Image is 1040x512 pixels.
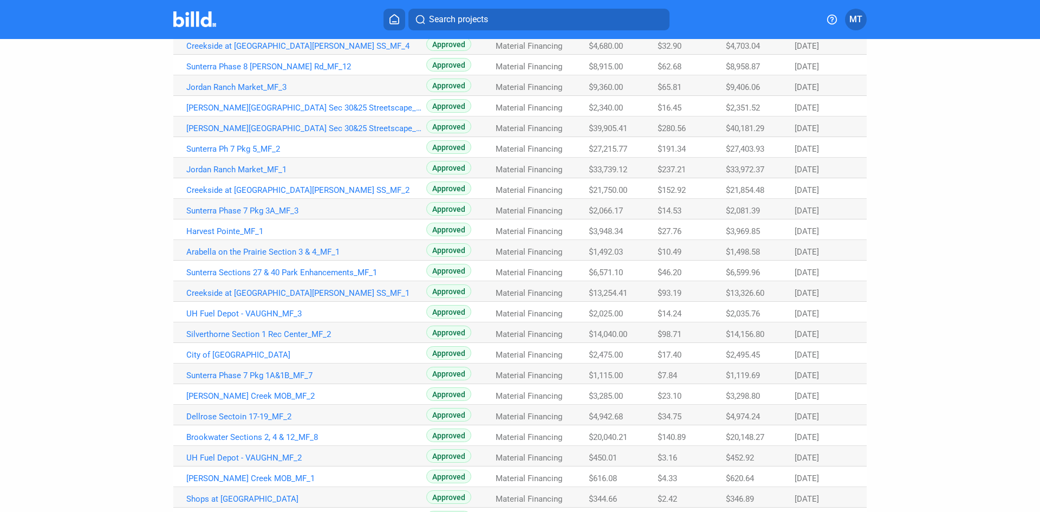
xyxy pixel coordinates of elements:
span: $2,351.52 [726,103,760,113]
span: [DATE] [795,288,819,298]
span: [DATE] [795,494,819,504]
img: Billd Company Logo [173,11,216,27]
span: $4.33 [658,474,677,483]
span: [DATE] [795,62,819,72]
a: Sunterra Phase 8 [PERSON_NAME] Rd_MF_12 [186,62,426,72]
span: $2,340.00 [589,103,623,113]
span: $1,498.58 [726,247,760,257]
span: Approved [426,79,471,92]
span: $39,905.41 [589,124,627,133]
span: [DATE] [795,412,819,422]
span: $10.49 [658,247,681,257]
span: $2,066.17 [589,206,623,216]
button: MT [845,9,867,30]
span: Approved [426,264,471,277]
span: Approved [426,429,471,442]
span: $7.84 [658,371,677,380]
a: [PERSON_NAME][GEOGRAPHIC_DATA] Sec 30&25 Streetscape_MF_2 [186,103,426,113]
span: Search projects [429,13,488,26]
span: Material Financing [496,268,562,277]
span: $6,599.96 [726,268,760,277]
span: $27.76 [658,226,681,236]
span: Material Financing [496,41,562,51]
span: Material Financing [496,144,562,154]
span: Material Financing [496,247,562,257]
span: $237.21 [658,165,686,174]
span: $2.42 [658,494,677,504]
span: Approved [426,99,471,113]
button: Search projects [408,9,669,30]
span: [DATE] [795,371,819,380]
span: Approved [426,37,471,51]
span: [DATE] [795,329,819,339]
span: Approved [426,449,471,463]
span: [DATE] [795,124,819,133]
a: City of [GEOGRAPHIC_DATA] [186,350,426,360]
span: [DATE] [795,350,819,360]
span: $27,215.77 [589,144,627,154]
span: [DATE] [795,453,819,463]
a: Creekside at [GEOGRAPHIC_DATA][PERSON_NAME] SS_MF_4 [186,41,426,51]
a: Sunterra Ph 7 Pkg 5_MF_2 [186,144,426,154]
span: [DATE] [795,165,819,174]
span: Material Financing [496,62,562,72]
span: Approved [426,58,471,72]
a: Jordan Ranch Market_MF_3 [186,82,426,92]
span: Material Financing [496,432,562,442]
a: Dellrose Sectoin 17-19_MF_2 [186,412,426,422]
span: Approved [426,202,471,216]
span: Approved [426,367,471,380]
span: $140.89 [658,432,686,442]
a: [PERSON_NAME] Creek MOB_MF_1 [186,474,426,483]
span: [DATE] [795,247,819,257]
span: [DATE] [795,144,819,154]
span: $21,854.48 [726,185,764,195]
span: $23.10 [658,391,681,401]
span: $65.81 [658,82,681,92]
span: [DATE] [795,226,819,236]
span: $3,969.85 [726,226,760,236]
span: Approved [426,387,471,401]
a: Jordan Ranch Market_MF_1 [186,165,426,174]
span: $2,495.45 [726,350,760,360]
span: $9,406.06 [726,82,760,92]
span: Approved [426,182,471,195]
span: $4,942.68 [589,412,623,422]
span: $34.75 [658,412,681,422]
span: [DATE] [795,309,819,319]
span: $32.90 [658,41,681,51]
a: [PERSON_NAME][GEOGRAPHIC_DATA] Sec 30&25 Streetscape_MF_1 [186,124,426,133]
span: $1,115.00 [589,371,623,380]
span: $344.66 [589,494,617,504]
span: $3,948.34 [589,226,623,236]
span: Approved [426,284,471,298]
span: $2,025.00 [589,309,623,319]
span: Approved [426,408,471,422]
span: $46.20 [658,268,681,277]
span: $13,254.41 [589,288,627,298]
span: Material Financing [496,226,562,236]
span: Material Financing [496,329,562,339]
span: $9,360.00 [589,82,623,92]
a: Shops at [GEOGRAPHIC_DATA] [186,494,426,504]
span: Material Financing [496,350,562,360]
span: $14,040.00 [589,329,627,339]
span: $21,750.00 [589,185,627,195]
span: Approved [426,140,471,154]
span: $16.45 [658,103,681,113]
span: $4,703.04 [726,41,760,51]
span: Material Financing [496,185,562,195]
span: $2,475.00 [589,350,623,360]
a: Creekside at [GEOGRAPHIC_DATA][PERSON_NAME] SS_MF_1 [186,288,426,298]
a: Sunterra Phase 7 Pkg 1A&1B_MF_7 [186,371,426,380]
span: Material Financing [496,124,562,133]
span: $4,974.24 [726,412,760,422]
a: Harvest Pointe_MF_1 [186,226,426,236]
span: Material Financing [496,206,562,216]
span: $14.24 [658,309,681,319]
span: $13,326.60 [726,288,764,298]
span: [DATE] [795,268,819,277]
span: $3,285.00 [589,391,623,401]
span: $152.92 [658,185,686,195]
span: [DATE] [795,206,819,216]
